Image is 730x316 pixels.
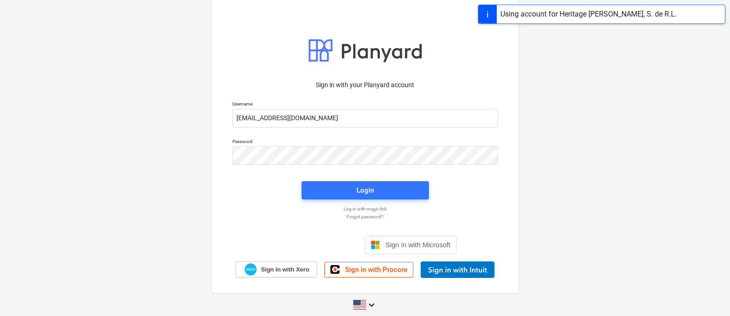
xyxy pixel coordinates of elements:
[232,139,498,146] p: Password
[324,262,413,277] a: Sign in with Procore
[371,240,380,249] img: Microsoft logo
[232,109,498,128] input: Username
[302,181,429,200] button: Login
[261,266,309,274] span: Sign in with Xero
[269,235,362,255] iframe: Sign in with Google Button
[228,214,503,220] a: Forgot password?
[385,241,450,249] span: Sign in with Microsoft
[366,299,377,310] i: keyboard_arrow_down
[232,80,498,90] p: Sign in with your Planyard account
[357,184,374,196] div: Login
[345,266,407,274] span: Sign in with Procore
[500,9,677,20] div: Using account for Heritage [PERSON_NAME], S. de R.L.
[228,206,503,212] a: Log in with magic link
[232,101,498,109] p: Username
[236,261,317,277] a: Sign in with Xero
[245,263,257,276] img: Xero logo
